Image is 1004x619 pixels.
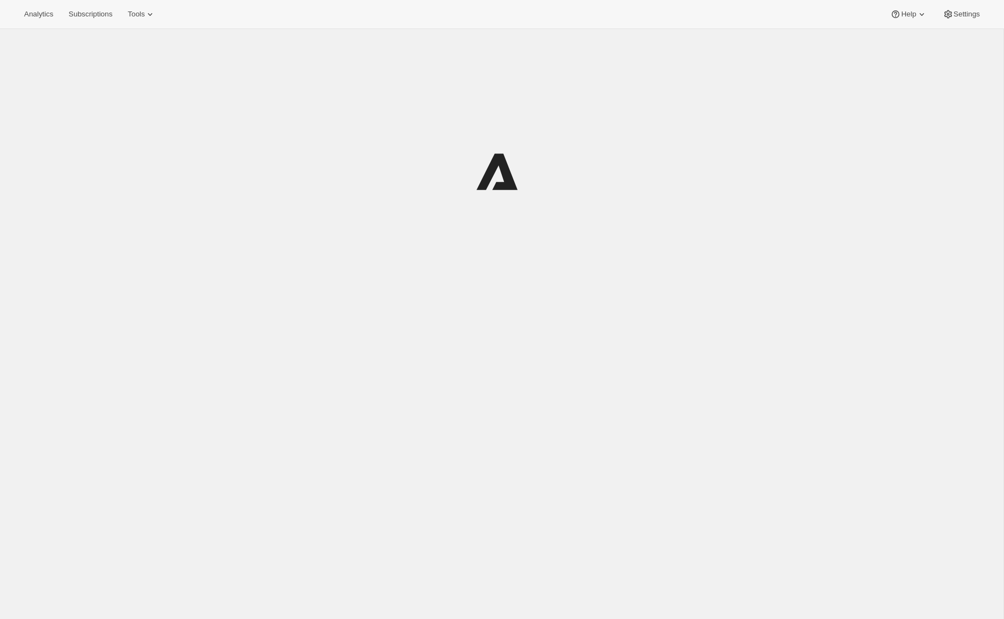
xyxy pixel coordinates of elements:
[24,10,53,19] span: Analytics
[121,7,162,22] button: Tools
[954,10,980,19] span: Settings
[18,7,60,22] button: Analytics
[936,7,986,22] button: Settings
[68,10,112,19] span: Subscriptions
[62,7,119,22] button: Subscriptions
[883,7,933,22] button: Help
[901,10,916,19] span: Help
[128,10,145,19] span: Tools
